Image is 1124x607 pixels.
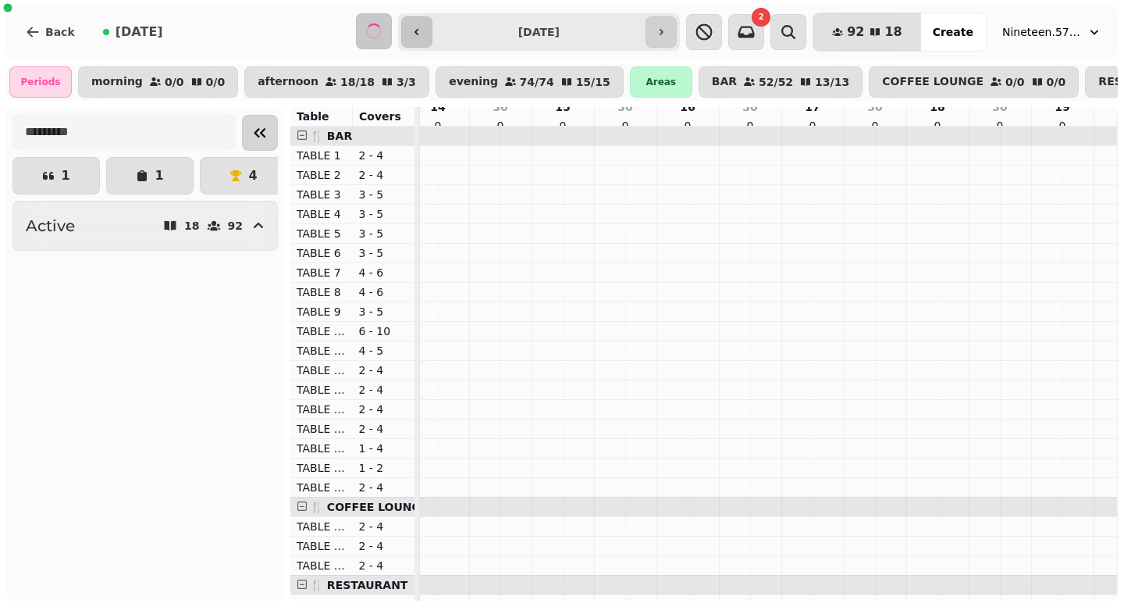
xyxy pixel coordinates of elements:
button: 9218 [813,13,921,51]
div: Periods [9,66,72,98]
p: TABLE 8 [297,284,347,300]
p: 0 [494,118,507,134]
p: TABLE 18 [297,441,347,456]
p: TABLE 4 [297,206,347,222]
p: TABLE 15 [297,382,347,398]
p: TABLE 20 [297,519,347,534]
span: 🍴 BAR [310,130,352,142]
p: 1 - 4 [359,441,409,456]
p: 0 [681,118,694,134]
p: 30 [617,99,632,115]
p: 2 - 4 [359,538,409,554]
p: 0 [557,118,569,134]
p: 0 / 0 [165,77,184,87]
p: 3 - 5 [359,206,409,222]
p: 16 [680,99,695,115]
span: [DATE] [116,26,163,38]
p: evening [449,76,498,88]
button: afternoon18/183/3 [244,66,429,98]
p: 0 [432,118,444,134]
p: TABLE 5 [297,226,347,241]
button: [DATE] [91,13,176,51]
p: 4 - 6 [359,284,409,300]
p: 30 [742,99,757,115]
p: 0 [1056,118,1069,134]
p: TABLE 1 [297,148,347,163]
p: BAR [712,76,737,88]
p: 18 [930,99,944,115]
span: Table [297,110,329,123]
p: 3 / 3 [397,77,416,87]
button: COFFEE LOUNGE0/00/0 [869,66,1079,98]
button: 1 [12,157,100,195]
p: 15 / 15 [576,77,610,87]
p: 2 - 4 [359,519,409,534]
p: 3 - 5 [359,226,409,241]
p: 1 - 2 [359,460,409,476]
span: 🍴 COFFEE LOUNGE [310,501,429,513]
span: Create [933,27,973,37]
p: TABLE 16 [297,402,347,417]
p: 18 / 18 [340,77,375,87]
p: 1 [155,170,163,182]
button: morning0/00/0 [78,66,238,98]
p: 4 - 6 [359,265,409,280]
button: Collapse sidebar [242,115,278,151]
button: Back [12,13,87,51]
p: 30 [867,99,882,115]
span: 🍴 RESTAURANT [310,579,407,591]
p: TABLE 9 [297,304,347,320]
p: COFFEE LOUNGE [882,76,983,88]
p: 0 [619,118,631,134]
p: TABLE 7 [297,265,347,280]
span: Nineteen.57 Restaurant & Bar [1002,24,1080,40]
p: 4 - 5 [359,343,409,359]
p: 30 [493,99,507,115]
p: 2 - 4 [359,167,409,183]
button: Create [920,13,986,51]
p: 74 / 74 [520,77,554,87]
button: BAR52/5213/13 [699,66,863,98]
p: TABLE 21 [297,538,347,554]
div: Areas [630,66,692,98]
p: 1 [61,170,69,182]
p: 2 - 4 [359,558,409,573]
p: 2 - 4 [359,421,409,437]
button: 4 [200,157,287,195]
span: Covers [359,110,401,123]
span: Back [45,27,75,37]
p: 3 - 5 [359,245,409,261]
p: 2 - 4 [359,402,409,417]
p: TABLE 12 [297,343,347,359]
p: 3 - 5 [359,304,409,320]
span: 2 [759,13,764,21]
p: morning [91,76,143,88]
p: 0 [931,118,944,134]
p: 0 / 0 [1005,77,1025,87]
button: 1 [106,157,194,195]
p: 2 - 4 [359,382,409,398]
p: 19 [1055,99,1069,115]
p: TABLE 3 [297,187,347,202]
p: 0 [806,118,819,134]
p: 52 / 52 [759,77,793,87]
p: TABLE 19 [297,460,347,476]
p: 2 - 4 [359,480,409,495]
p: 0 [869,118,881,134]
p: 6 - 10 [359,323,409,339]
p: 30 [992,99,1007,115]
p: 0 / 0 [1047,77,1066,87]
p: TABLE 14 [297,362,347,378]
p: TABLE 10 [297,323,347,339]
p: TABLE 6 [297,245,347,261]
p: afternoon [258,76,318,88]
button: Nineteen.57 Restaurant & Bar [993,18,1112,46]
p: 18 [184,220,199,231]
p: 2 - 4 [359,362,409,378]
p: 17 [805,99,820,115]
p: 14 [430,99,445,115]
p: TABLE 17 [297,421,347,437]
h2: Active [26,215,75,237]
p: 0 [994,118,1006,134]
p: 0 [744,118,756,134]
